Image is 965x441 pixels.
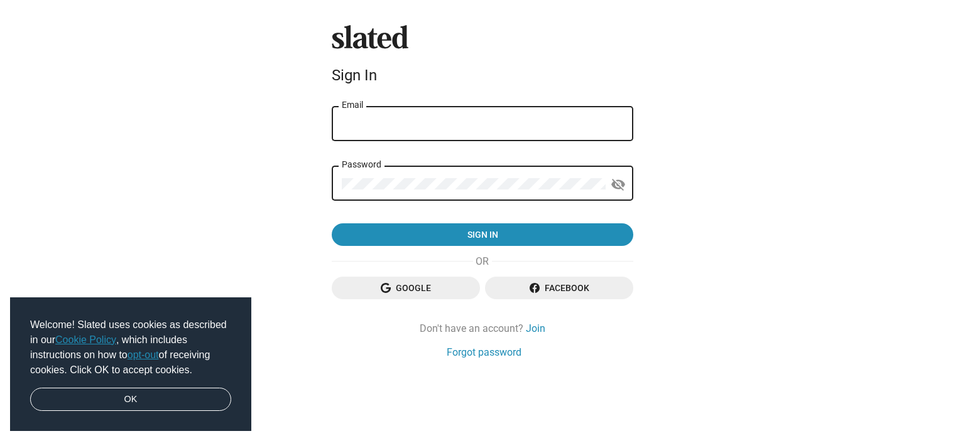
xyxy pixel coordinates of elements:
button: Facebook [485,277,633,299]
a: Join [526,322,545,335]
div: Don't have an account? [332,322,633,335]
a: Forgot password [447,346,521,359]
sl-branding: Sign In [332,25,633,89]
a: dismiss cookie message [30,388,231,412]
span: Sign in [342,223,623,246]
mat-icon: visibility_off [611,175,626,194]
span: Facebook [495,277,623,299]
button: Google [332,277,480,299]
button: Sign in [332,223,633,246]
a: Cookie Policy [55,334,116,345]
span: Welcome! Slated uses cookies as described in our , which includes instructions on how to of recei... [30,317,231,378]
span: Google [342,277,470,299]
button: Show password [606,172,631,197]
a: opt-out [128,349,159,360]
div: cookieconsent [10,297,251,432]
div: Sign In [332,66,633,84]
